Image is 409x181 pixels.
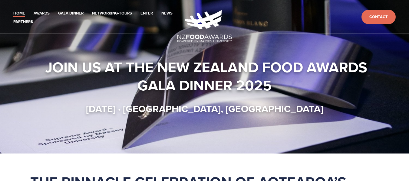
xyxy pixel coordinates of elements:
a: Home [13,10,25,17]
a: Contact [361,10,396,24]
strong: Join us at the New Zealand Food Awards Gala Dinner 2025 [45,57,371,96]
strong: [DATE] · [GEOGRAPHIC_DATA], [GEOGRAPHIC_DATA] [86,102,323,116]
a: Enter [140,10,153,17]
a: Awards [34,10,50,17]
a: News [161,10,173,17]
a: Networking-Tours [92,10,132,17]
a: Gala Dinner [58,10,84,17]
a: Partners [13,18,33,25]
